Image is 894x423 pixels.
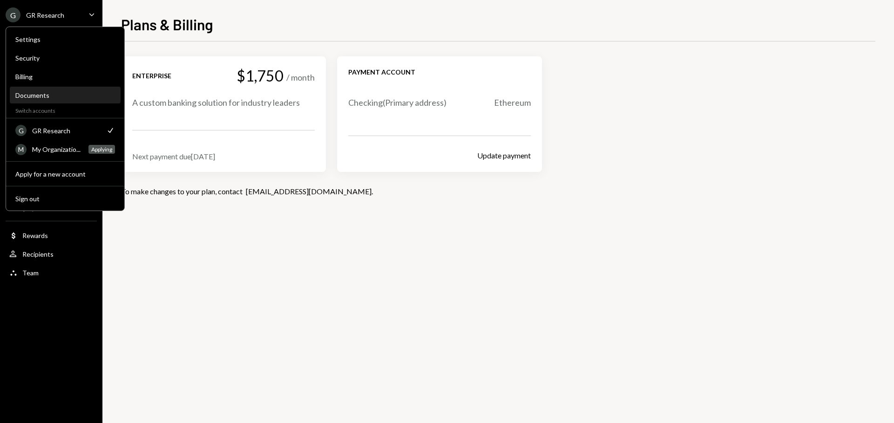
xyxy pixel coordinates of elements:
[22,269,39,277] div: Team
[132,97,315,109] div: A custom banking solution for industry leaders
[15,91,115,99] div: Documents
[10,141,121,157] a: MMy Organizatio...Applying
[22,232,48,239] div: Rewards
[6,105,124,114] div: Switch accounts
[22,250,54,258] div: Recipients
[494,97,531,109] div: Ethereum
[88,145,115,154] div: Applying
[10,87,121,103] a: Documents
[348,97,447,109] div: Checking ( Primary address)
[6,264,97,281] a: Team
[10,191,121,207] button: Sign out
[121,187,875,196] div: To make changes to your plan, contact .
[15,170,115,178] div: Apply for a new account
[246,187,372,197] a: [EMAIL_ADDRESS][DOMAIN_NAME]
[26,11,64,19] div: GR Research
[32,145,83,153] div: My Organizatio...
[15,35,115,43] div: Settings
[6,7,20,22] div: G
[6,246,97,262] a: Recipients
[132,152,315,161] div: Next payment due [DATE]
[10,166,121,183] button: Apply for a new account
[15,195,115,203] div: Sign out
[10,68,121,85] a: Billing
[286,72,315,83] div: / month
[15,73,115,81] div: Billing
[348,68,531,76] div: Payment account
[15,144,27,155] div: M
[15,125,27,136] div: G
[237,68,284,84] div: $1,750
[6,227,97,244] a: Rewards
[121,15,213,34] h1: Plans & Billing
[10,49,121,66] a: Security
[132,71,171,80] div: Enterprise
[32,127,100,135] div: GR Research
[10,31,121,48] a: Settings
[15,54,115,62] div: Security
[477,151,531,161] button: Update payment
